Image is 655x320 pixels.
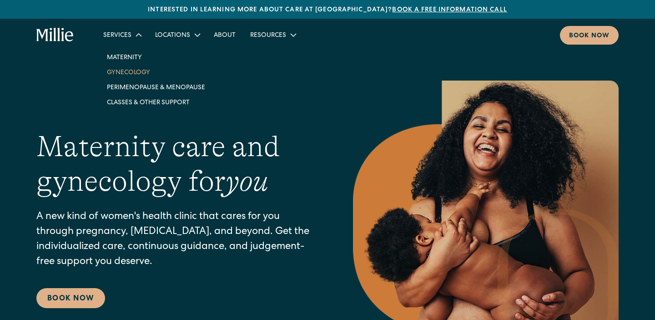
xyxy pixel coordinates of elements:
[100,80,212,95] a: Perimenopause & Menopause
[103,31,131,41] div: Services
[36,28,74,42] a: home
[36,210,317,270] p: A new kind of women's health clinic that cares for you through pregnancy, [MEDICAL_DATA], and bey...
[569,31,610,41] div: Book now
[100,95,212,110] a: Classes & Other Support
[100,65,212,80] a: Gynecology
[96,42,216,117] nav: Services
[226,165,268,198] em: you
[250,31,286,41] div: Resources
[243,27,302,42] div: Resources
[36,129,317,199] h1: Maternity care and gynecology for
[36,288,105,308] a: Book Now
[100,50,212,65] a: Maternity
[207,27,243,42] a: About
[148,27,207,42] div: Locations
[560,26,619,45] a: Book now
[155,31,190,41] div: Locations
[96,27,148,42] div: Services
[392,7,507,13] a: Book a free information call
